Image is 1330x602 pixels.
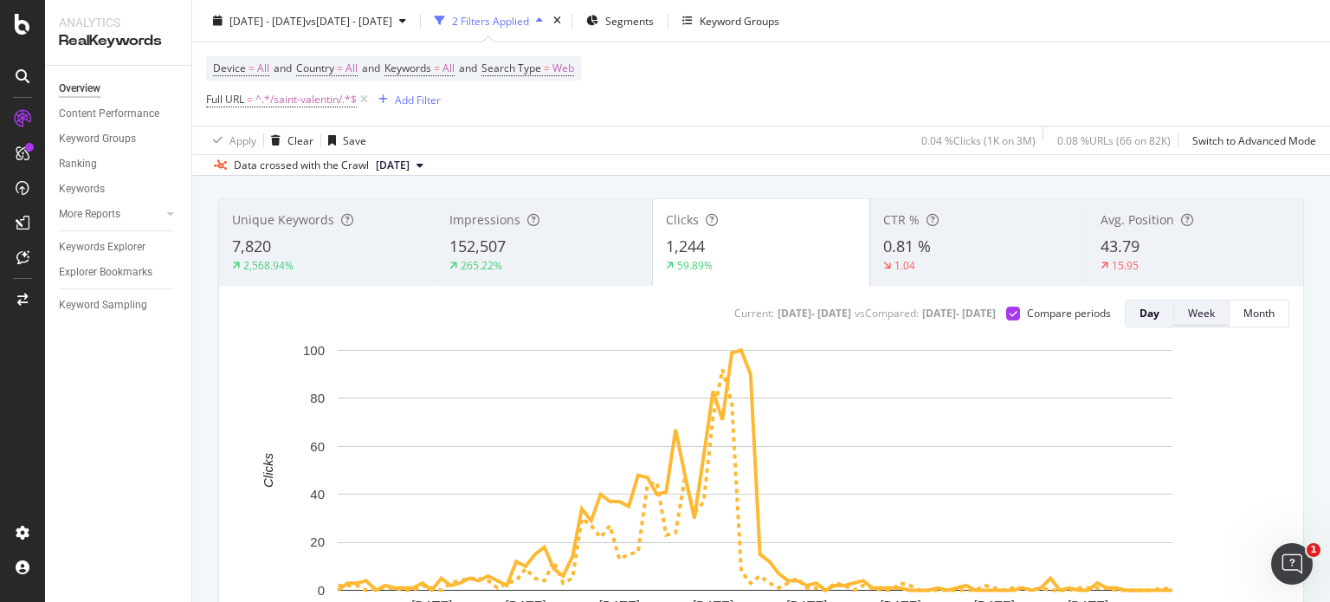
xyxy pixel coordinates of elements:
a: Keywords Explorer [59,238,179,256]
span: and [459,61,477,75]
div: Keyword Sampling [59,296,147,314]
button: 2 Filters Applied [428,7,550,35]
div: Analytics [59,14,178,31]
div: Week [1188,306,1215,320]
button: [DATE] - [DATE]vs[DATE] - [DATE] [206,7,413,35]
div: RealKeywords [59,31,178,51]
span: Unique Keywords [232,211,334,228]
button: [DATE] [369,155,430,176]
div: 0.04 % Clicks ( 1K on 3M ) [921,133,1036,147]
span: and [274,61,292,75]
span: Full URL [206,92,244,107]
div: Clear [287,133,313,147]
text: 100 [303,343,325,358]
span: Search Type [481,61,541,75]
span: [DATE] - [DATE] [229,13,306,28]
span: Avg. Position [1101,211,1174,228]
span: = [544,61,550,75]
span: vs [DATE] - [DATE] [306,13,392,28]
text: 0 [318,583,325,598]
div: vs Compared : [855,306,919,320]
span: CTR % [883,211,920,228]
div: Content Performance [59,105,159,123]
span: All [442,56,455,81]
div: Switch to Advanced Mode [1192,133,1316,147]
a: Content Performance [59,105,179,123]
div: 0.08 % URLs ( 66 on 82K ) [1057,133,1171,147]
div: times [550,12,565,29]
a: More Reports [59,205,162,223]
span: 0.81 % [883,236,931,256]
span: = [337,61,343,75]
button: Add Filter [371,89,441,110]
button: Switch to Advanced Mode [1185,126,1316,154]
button: Save [321,126,366,154]
a: Overview [59,80,179,98]
div: Day [1140,306,1159,320]
span: 1,244 [666,236,705,256]
span: Web [552,56,574,81]
span: Clicks [666,211,699,228]
text: 20 [310,534,325,549]
div: Overview [59,80,100,98]
span: 152,507 [449,236,506,256]
span: Keywords [384,61,431,75]
div: 1.04 [894,258,915,273]
span: 2025 Mar. 30th [376,158,410,173]
div: Keyword Groups [59,130,136,148]
div: Add Filter [395,92,441,107]
span: 1 [1307,543,1320,557]
text: 40 [310,487,325,502]
div: Ranking [59,155,97,173]
span: 43.79 [1101,236,1140,256]
div: Apply [229,133,256,147]
div: 15.95 [1112,258,1139,273]
span: All [345,56,358,81]
div: [DATE] - [DATE] [922,306,996,320]
button: Segments [579,7,661,35]
button: Clear [264,126,313,154]
span: All [257,56,269,81]
div: Data crossed with the Crawl [234,158,369,173]
div: Save [343,133,366,147]
div: Keyword Groups [700,13,779,28]
button: Apply [206,126,256,154]
a: Explorer Bookmarks [59,263,179,282]
div: [DATE] - [DATE] [778,306,851,320]
span: Segments [605,13,654,28]
div: Compare periods [1027,306,1111,320]
div: More Reports [59,205,120,223]
span: Impressions [449,211,520,228]
span: 7,820 [232,236,271,256]
div: Current: [734,306,774,320]
div: 59.89% [677,258,713,273]
span: = [249,61,255,75]
span: Device [213,61,246,75]
span: and [362,61,380,75]
span: Country [296,61,334,75]
iframe: Intercom live chat [1271,543,1313,585]
button: Week [1174,300,1230,327]
a: Keywords [59,180,179,198]
div: 2 Filters Applied [452,13,529,28]
button: Month [1230,300,1289,327]
button: Day [1125,300,1174,327]
span: ^.*/saint-valentin/.*$ [255,87,357,112]
div: 265.22% [461,258,502,273]
div: Month [1243,306,1275,320]
span: = [247,92,253,107]
a: Ranking [59,155,179,173]
div: Keywords [59,180,105,198]
span: = [434,61,440,75]
button: Keyword Groups [675,7,786,35]
text: Clicks [261,452,275,487]
div: 2,568.94% [243,258,294,273]
text: 80 [310,391,325,405]
div: Explorer Bookmarks [59,263,152,282]
text: 60 [310,439,325,454]
a: Keyword Sampling [59,296,179,314]
a: Keyword Groups [59,130,179,148]
div: Keywords Explorer [59,238,145,256]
